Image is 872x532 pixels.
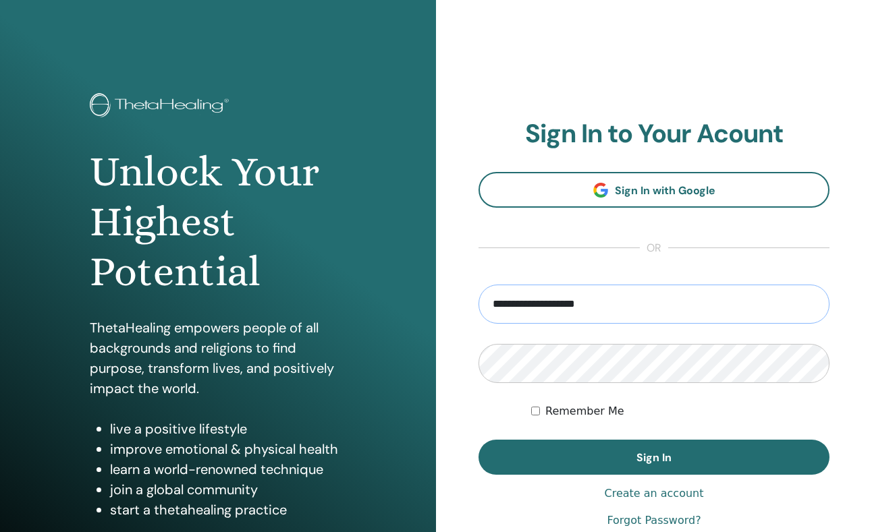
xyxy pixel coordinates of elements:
li: live a positive lifestyle [110,419,347,439]
p: ThetaHealing empowers people of all backgrounds and religions to find purpose, transform lives, a... [90,318,347,398]
a: Sign In with Google [479,172,829,208]
button: Sign In [479,440,829,475]
a: Forgot Password? [607,512,701,529]
h2: Sign In to Your Acount [479,119,829,150]
li: learn a world-renowned technique [110,459,347,479]
li: join a global community [110,479,347,500]
span: or [640,240,668,256]
label: Remember Me [545,403,624,419]
li: start a thetahealing practice [110,500,347,520]
h1: Unlock Your Highest Potential [90,147,347,297]
div: Keep me authenticated indefinitely or until I manually logout [531,403,829,419]
span: Sign In with Google [615,183,715,198]
li: improve emotional & physical health [110,439,347,459]
a: Create an account [604,485,703,502]
span: Sign In [636,450,672,465]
